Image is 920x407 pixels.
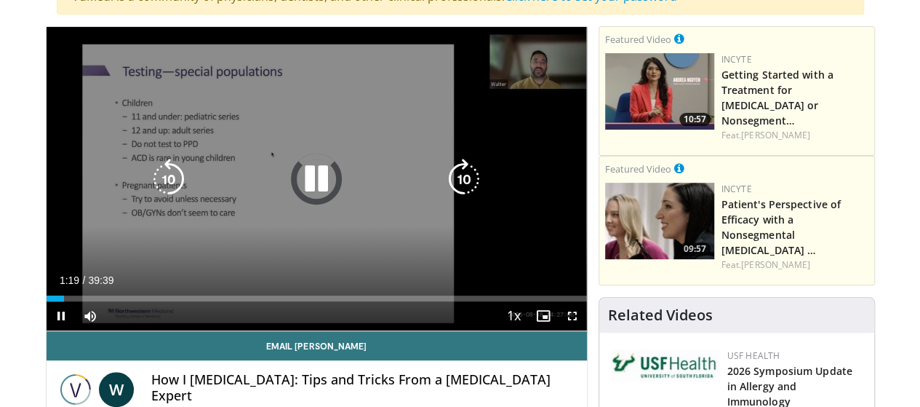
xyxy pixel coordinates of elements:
[741,129,810,141] a: [PERSON_NAME]
[47,331,587,360] a: Email [PERSON_NAME]
[608,307,713,324] h4: Related Videos
[605,183,714,259] img: 2c48d197-61e9-423b-8908-6c4d7e1deb64.png.150x105_q85_crop-smart_upscale.jpg
[151,372,575,403] h4: How I [MEDICAL_DATA]: Tips and Tricks From a [MEDICAL_DATA] Expert
[611,349,720,382] img: 6ba8804a-8538-4002-95e7-a8f8012d4a11.png.150x105_q85_autocrop_double_scale_upscale_version-0.2.jpg
[88,274,113,286] span: 39:39
[47,296,587,301] div: Progress Bar
[605,33,671,46] small: Featured Video
[558,301,587,331] button: Fullscreen
[605,162,671,175] small: Featured Video
[721,129,868,142] div: Feat.
[500,301,529,331] button: Playback Rate
[58,372,93,407] img: Vumedi Week 2025
[721,183,752,195] a: Incyte
[721,68,833,127] a: Getting Started with a Treatment for [MEDICAL_DATA] or Nonsegment…
[47,301,76,331] button: Pause
[721,258,868,272] div: Feat.
[99,372,134,407] a: W
[529,301,558,331] button: Enable picture-in-picture mode
[679,242,711,256] span: 09:57
[605,53,714,130] img: e02a99de-beb8-4d69-a8cb-018b1ffb8f0c.png.150x105_q85_crop-smart_upscale.jpg
[76,301,105,331] button: Mute
[83,274,86,286] span: /
[721,197,841,257] a: Patient's Perspective of Efficacy with a Nonsegmental [MEDICAL_DATA] …
[721,53,752,66] a: Incyte
[605,53,714,130] a: 10:57
[47,27,587,331] video-js: Video Player
[727,349,780,362] a: USF Health
[679,113,711,126] span: 10:57
[605,183,714,259] a: 09:57
[60,274,79,286] span: 1:19
[741,258,810,271] a: [PERSON_NAME]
